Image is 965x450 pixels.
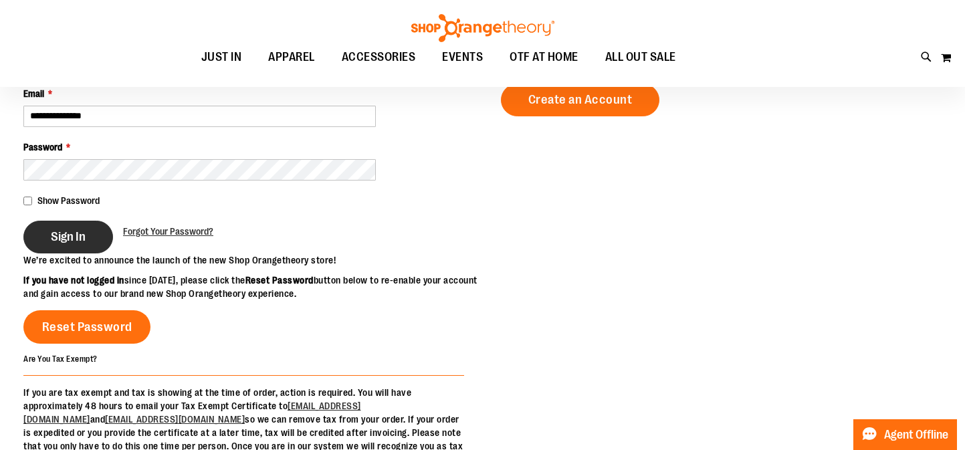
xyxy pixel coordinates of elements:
span: OTF AT HOME [510,42,578,72]
strong: If you have not logged in [23,275,124,286]
button: Sign In [23,221,113,253]
a: Reset Password [23,310,150,344]
strong: Are You Tax Exempt? [23,354,98,364]
p: since [DATE], please click the button below to re-enable your account and gain access to our bran... [23,273,483,300]
span: APPAREL [268,42,315,72]
span: Reset Password [42,320,132,334]
span: Create an Account [528,92,633,107]
a: [EMAIL_ADDRESS][DOMAIN_NAME] [105,414,245,425]
button: Agent Offline [853,419,957,450]
span: ACCESSORIES [342,42,416,72]
span: Show Password [37,195,100,206]
span: ALL OUT SALE [605,42,676,72]
span: JUST IN [201,42,242,72]
span: Email [23,88,44,99]
p: We’re excited to announce the launch of the new Shop Orangetheory store! [23,253,483,267]
span: Agent Offline [884,429,948,441]
span: Forgot Your Password? [123,226,213,237]
a: Forgot Your Password? [123,225,213,238]
span: Sign In [51,229,86,244]
span: EVENTS [442,42,483,72]
strong: Reset Password [245,275,314,286]
span: Password [23,142,62,152]
img: Shop Orangetheory [409,14,556,42]
a: Create an Account [501,84,660,116]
